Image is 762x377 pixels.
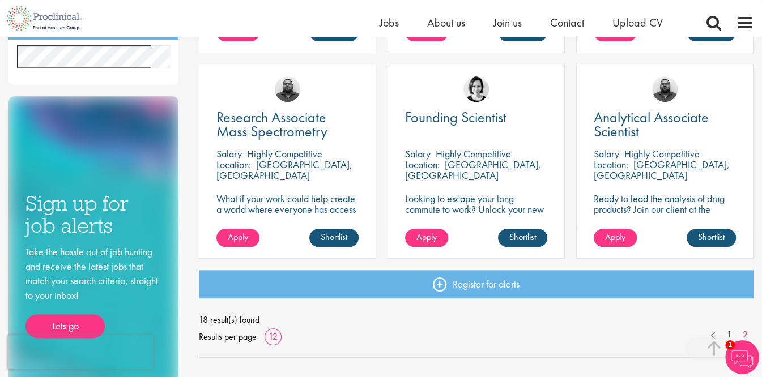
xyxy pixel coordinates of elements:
a: Shortlist [687,229,736,247]
a: Apply [594,229,637,247]
span: 1 [725,340,735,350]
img: Nic Choa [463,76,489,102]
span: Research Associate Mass Spectrometry [216,108,327,141]
a: About us [427,15,465,30]
img: Ashley Bennett [652,76,678,102]
a: Lets go [25,314,105,338]
span: Apply [605,231,625,243]
span: Salary [594,147,619,160]
p: What if your work could help create a world where everyone has access to better healthcare? How a... [216,193,359,247]
a: Analytical Associate Scientist [594,110,736,139]
h3: Sign up for job alerts [25,192,161,236]
a: Research Associate Mass Spectrometry [216,110,359,139]
a: Founding Scientist [405,110,547,125]
span: Location: [216,158,251,171]
a: Join us [493,15,522,30]
a: 2 [737,328,754,341]
a: Upload CV [612,15,663,30]
a: Apply [216,229,259,247]
span: Founding Scientist [405,108,506,127]
span: Salary [405,147,431,160]
span: Salary [216,147,242,160]
img: Chatbot [725,340,759,374]
p: [GEOGRAPHIC_DATA], [GEOGRAPHIC_DATA] [405,158,541,182]
a: Shortlist [309,229,359,247]
a: Apply [405,229,448,247]
a: Contact [550,15,584,30]
p: [GEOGRAPHIC_DATA], [GEOGRAPHIC_DATA] [594,158,730,182]
img: Ashley Bennett [275,76,300,102]
p: Highly Competitive [436,147,511,160]
a: Shortlist [498,229,547,247]
div: Take the hassle out of job hunting and receive the latest jobs that match your search criteria, s... [25,245,161,338]
span: Apply [228,231,248,243]
p: [GEOGRAPHIC_DATA], [GEOGRAPHIC_DATA] [216,158,352,182]
p: Looking to escape your long commute to work? Unlock your new remote working position with this ex... [405,193,547,236]
p: Highly Competitive [624,147,700,160]
iframe: reCAPTCHA [8,335,153,369]
span: Analytical Associate Scientist [594,108,709,141]
p: Highly Competitive [247,147,322,160]
span: Location: [405,158,440,171]
span: 18 result(s) found [199,311,754,328]
span: Results per page [199,328,257,345]
a: 1 [721,328,738,341]
p: Ready to lead the analysis of drug products? Join our client at the forefront of pharmaceutical i... [594,193,736,236]
span: Location: [594,158,628,171]
a: Register for alerts [199,270,754,298]
a: Jobs [380,15,399,30]
span: Apply [416,231,437,243]
a: 12 [265,331,282,342]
